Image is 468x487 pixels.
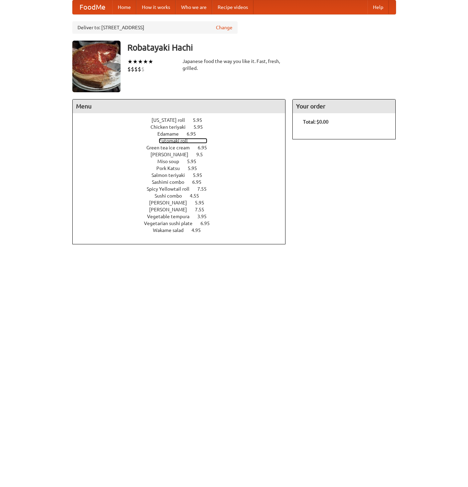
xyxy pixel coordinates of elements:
li: $ [141,65,145,73]
span: 4.95 [191,227,208,233]
li: ★ [138,58,143,65]
span: [US_STATE] roll [152,117,192,123]
a: Change [216,24,232,31]
a: Home [112,0,136,14]
a: How it works [136,0,176,14]
a: [US_STATE] roll 5.95 [152,117,215,123]
li: $ [134,65,138,73]
a: FoodMe [73,0,112,14]
span: Salmon teriyaki [152,172,192,178]
span: Chicken teriyaki [150,124,193,130]
span: 4.55 [190,193,206,199]
a: Sushi combo 4.55 [155,193,212,199]
span: 7.55 [195,207,211,212]
a: Chicken teriyaki 5.95 [150,124,216,130]
span: Vegetarian sushi plate [144,221,199,226]
a: Green tea ice cream 6.95 [146,145,220,150]
li: ★ [148,58,153,65]
span: 5.95 [195,200,211,205]
span: Miso soup [157,159,186,164]
span: 5.95 [187,159,203,164]
h3: Robatayaki Hachi [127,41,396,54]
a: Spicy Yellowtail roll 7.55 [147,186,219,192]
a: [PERSON_NAME] 9.5 [150,152,216,157]
span: 3.95 [197,214,214,219]
span: Green tea ice cream [146,145,197,150]
a: [PERSON_NAME] 5.95 [149,200,217,205]
span: [PERSON_NAME] [149,207,194,212]
span: 6.95 [198,145,214,150]
h4: Menu [73,99,285,113]
a: Edamame 6.95 [157,131,209,137]
a: Recipe videos [212,0,253,14]
span: 5.95 [193,117,209,123]
li: ★ [133,58,138,65]
span: Pork Katsu [156,166,187,171]
img: angular.jpg [72,41,121,92]
a: Salmon teriyaki 5.95 [152,172,215,178]
span: Sushi combo [155,193,189,199]
span: Wakame salad [153,227,190,233]
span: Vegetable tempura [147,214,196,219]
h4: Your order [293,99,395,113]
a: Vegetarian sushi plate 6.95 [144,221,222,226]
span: 9.5 [196,152,210,157]
a: [PERSON_NAME] 7.55 [149,207,217,212]
b: Total: $0.00 [303,119,329,125]
li: $ [138,65,141,73]
span: Edamame [157,131,186,137]
span: 7.55 [197,186,214,192]
span: 6.95 [200,221,217,226]
span: 5.95 [188,166,204,171]
a: Vegetable tempura 3.95 [147,214,219,219]
a: Who we are [176,0,212,14]
span: Sashimi combo [152,179,191,185]
a: Pork Katsu 5.95 [156,166,210,171]
span: 6.95 [192,179,208,185]
span: 5.95 [193,172,209,178]
span: [PERSON_NAME] [149,200,194,205]
li: ★ [143,58,148,65]
span: [PERSON_NAME] [150,152,195,157]
div: Japanese food the way you like it. Fast, fresh, grilled. [183,58,286,72]
span: Spicy Yellowtail roll [147,186,196,192]
a: Wakame salad 4.95 [153,227,214,233]
a: Futomaki roll [159,138,207,144]
li: $ [131,65,134,73]
li: $ [127,65,131,73]
span: 6.95 [187,131,203,137]
li: ★ [127,58,133,65]
a: Sashimi combo 6.95 [152,179,214,185]
span: Futomaki roll [159,138,195,144]
span: 5.95 [194,124,210,130]
a: Miso soup 5.95 [157,159,209,164]
a: Help [367,0,389,14]
div: Deliver to: [STREET_ADDRESS] [72,21,238,34]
